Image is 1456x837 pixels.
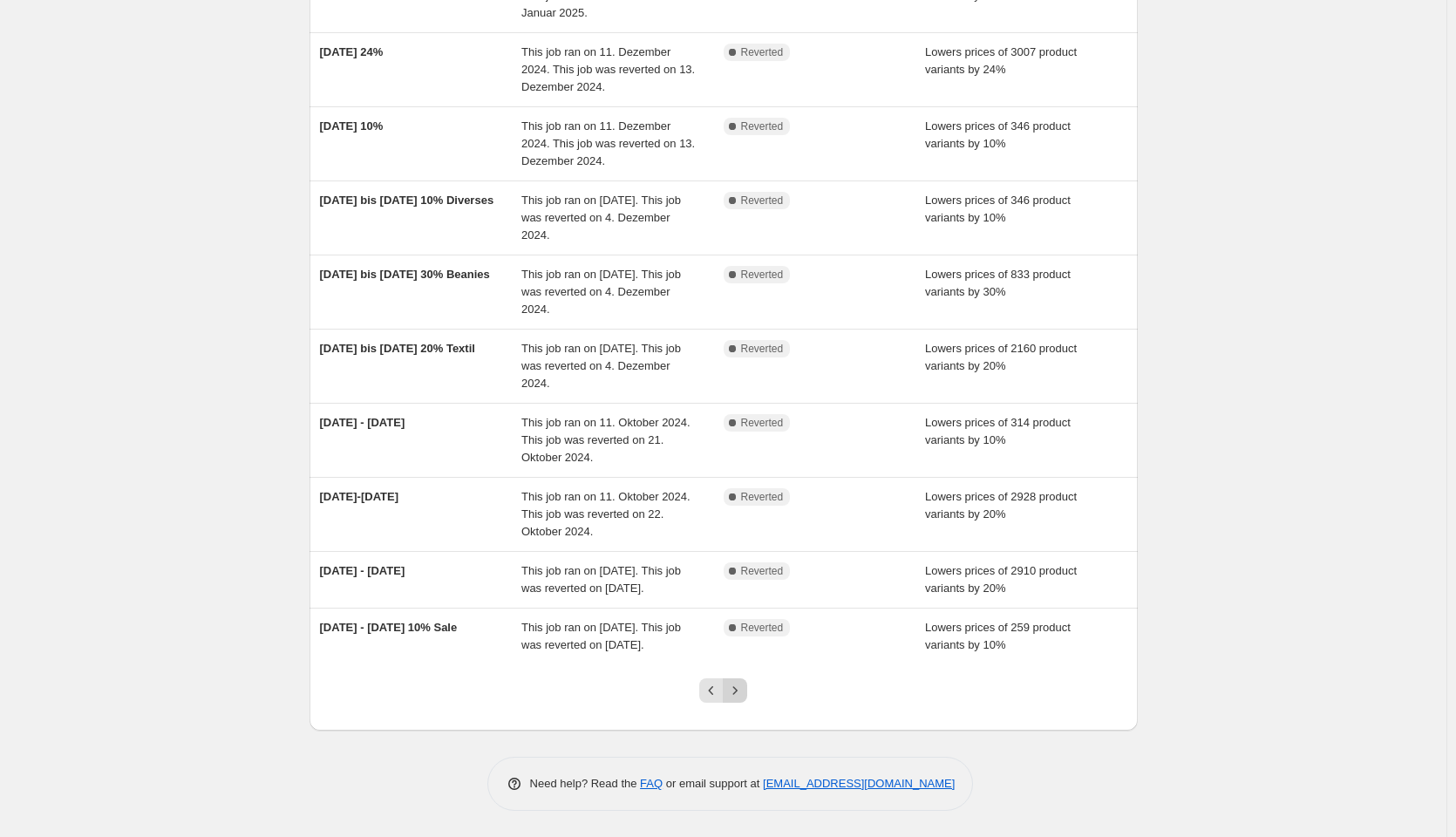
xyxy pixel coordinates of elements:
[521,490,691,538] span: This job ran on 11. Oktober 2024. This job was reverted on 22. Oktober 2024.
[320,119,384,133] span: [DATE] 10%
[925,119,1071,150] span: Lowers prices of 346 product variants by 10%
[723,678,747,703] button: Next
[741,490,784,504] span: Reverted
[699,678,747,703] nav: Pagination
[741,342,784,356] span: Reverted
[320,564,405,577] span: [DATE] - [DATE]
[699,678,724,703] button: Previous
[521,45,695,93] span: This job ran on 11. Dezember 2024. This job was reverted on 13. Dezember 2024.
[320,194,494,207] span: [DATE] bis [DATE] 10% Diverses
[530,777,641,790] span: Need help? Read the
[741,564,784,578] span: Reverted
[925,621,1071,651] span: Lowers prices of 259 product variants by 10%
[521,268,681,316] span: This job ran on [DATE]. This job was reverted on 4. Dezember 2024.
[663,777,763,790] span: or email support at
[741,416,784,430] span: Reverted
[763,777,955,790] a: [EMAIL_ADDRESS][DOMAIN_NAME]
[925,342,1077,372] span: Lowers prices of 2160 product variants by 20%
[741,119,784,133] span: Reverted
[320,416,405,429] span: [DATE] - [DATE]
[741,621,784,635] span: Reverted
[320,342,475,355] span: [DATE] bis [DATE] 20% Textil
[925,416,1071,446] span: Lowers prices of 314 product variants by 10%
[925,564,1077,595] span: Lowers prices of 2910 product variants by 20%
[741,45,784,59] span: Reverted
[640,777,663,790] a: FAQ
[925,194,1071,224] span: Lowers prices of 346 product variants by 10%
[741,194,784,208] span: Reverted
[521,342,681,390] span: This job ran on [DATE]. This job was reverted on 4. Dezember 2024.
[521,194,681,242] span: This job ran on [DATE]. This job was reverted on 4. Dezember 2024.
[521,564,681,595] span: This job ran on [DATE]. This job was reverted on [DATE].
[320,490,399,503] span: [DATE]-[DATE]
[925,268,1071,298] span: Lowers prices of 833 product variants by 30%
[925,490,1077,521] span: Lowers prices of 2928 product variants by 20%
[521,621,681,651] span: This job ran on [DATE]. This job was reverted on [DATE].
[320,45,384,58] span: [DATE] 24%
[521,119,695,167] span: This job ran on 11. Dezember 2024. This job was reverted on 13. Dezember 2024.
[521,416,691,464] span: This job ran on 11. Oktober 2024. This job was reverted on 21. Oktober 2024.
[925,45,1077,76] span: Lowers prices of 3007 product variants by 24%
[741,268,784,282] span: Reverted
[320,621,458,634] span: [DATE] - [DATE] 10% Sale
[320,268,490,281] span: [DATE] bis [DATE] 30% Beanies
